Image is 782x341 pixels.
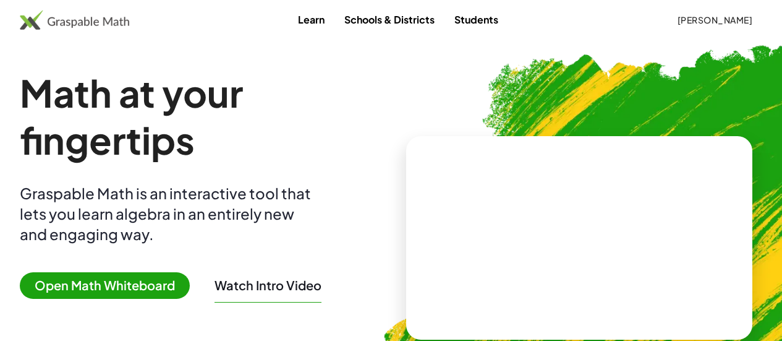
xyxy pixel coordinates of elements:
[215,277,321,293] button: Watch Intro Video
[444,8,508,31] a: Students
[677,14,752,25] span: [PERSON_NAME]
[20,69,386,163] h1: Math at your fingertips
[667,9,762,31] button: [PERSON_NAME]
[334,8,444,31] a: Schools & Districts
[487,191,672,284] video: What is this? This is dynamic math notation. Dynamic math notation plays a central role in how Gr...
[20,183,317,244] div: Graspable Math is an interactive tool that lets you learn algebra in an entirely new and engaging...
[20,272,190,299] span: Open Math Whiteboard
[288,8,334,31] a: Learn
[20,280,200,293] a: Open Math Whiteboard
